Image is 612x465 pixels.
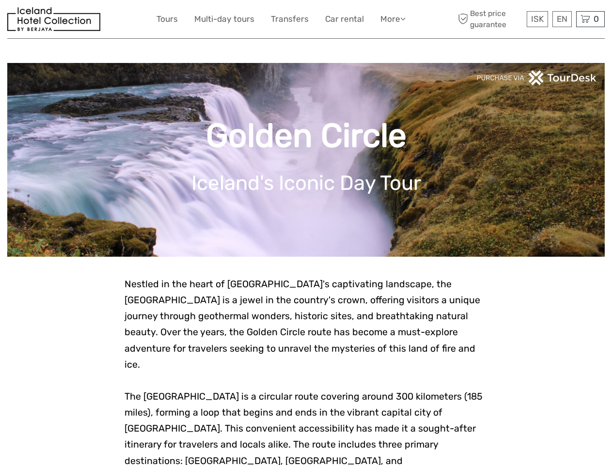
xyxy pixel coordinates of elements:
[592,14,600,24] span: 0
[380,12,406,26] a: More
[531,14,544,24] span: ISK
[22,171,590,195] h1: Iceland's Iconic Day Tour
[157,12,178,26] a: Tours
[476,70,597,85] img: PurchaseViaTourDeskwhite.png
[455,8,524,30] span: Best price guarantee
[125,279,480,370] span: Nestled in the heart of [GEOGRAPHIC_DATA]'s captivating landscape, the [GEOGRAPHIC_DATA] is a jew...
[7,7,100,31] img: 481-8f989b07-3259-4bb0-90ed-3da368179bdc_logo_small.jpg
[22,116,590,155] h1: Golden Circle
[552,11,572,27] div: EN
[194,12,254,26] a: Multi-day tours
[325,12,364,26] a: Car rental
[271,12,309,26] a: Transfers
